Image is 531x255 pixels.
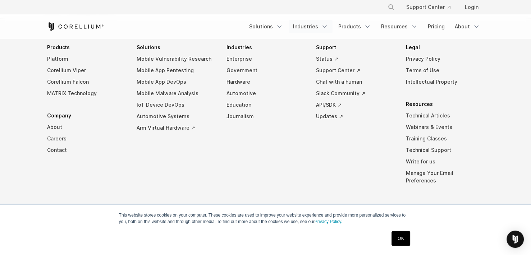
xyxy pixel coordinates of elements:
div: Open Intercom Messenger [507,231,524,248]
a: Journalism [226,111,305,122]
div: Navigation Menu [245,20,484,33]
a: About [450,20,484,33]
a: Solutions [245,20,287,33]
a: Slack Community ↗ [316,88,394,99]
p: This website stores cookies on your computer. These cookies are used to improve your website expe... [119,212,412,225]
a: Intellectual Property [406,76,484,88]
a: Resources [377,20,422,33]
a: OK [392,231,410,246]
a: IoT Device DevOps [137,99,215,111]
a: Corellium Viper [47,65,125,76]
a: Corellium Home [47,22,104,31]
a: Automotive Systems [137,111,215,122]
a: Enterprise [226,53,305,65]
a: Technical Articles [406,110,484,121]
a: Status ↗ [316,53,394,65]
a: Government [226,65,305,76]
div: Navigation Menu [379,1,484,14]
a: Platform [47,53,125,65]
a: Technical Support [406,144,484,156]
a: Mobile App Pentesting [137,65,215,76]
a: Privacy Policy. [315,219,342,224]
a: Mobile App DevOps [137,76,215,88]
a: Updates ↗ [316,111,394,122]
button: Search [385,1,398,14]
a: Terms of Use [406,65,484,76]
div: Navigation Menu [47,42,484,197]
a: Login [459,1,484,14]
a: API/SDK ↗ [316,99,394,111]
a: Arm Virtual Hardware ↗ [137,122,215,134]
a: Manage Your Email Preferences [406,167,484,186]
a: Privacy Policy [406,53,484,65]
a: Mobile Vulnerability Research [137,53,215,65]
a: Careers [47,133,125,144]
a: Industries [289,20,333,33]
a: Training Classes [406,133,484,144]
a: Mobile Malware Analysis [137,88,215,99]
a: Support Center [400,1,456,14]
a: Hardware [226,76,305,88]
a: Support Center ↗ [316,65,394,76]
a: Education [226,99,305,111]
a: Automotive [226,88,305,99]
a: Contact [47,144,125,156]
a: Corellium Falcon [47,76,125,88]
a: Pricing [424,20,449,33]
a: Products [334,20,375,33]
a: MATRIX Technology [47,88,125,99]
a: Webinars & Events [406,121,484,133]
a: Chat with a human [316,76,394,88]
a: Write for us [406,156,484,167]
a: About [47,121,125,133]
